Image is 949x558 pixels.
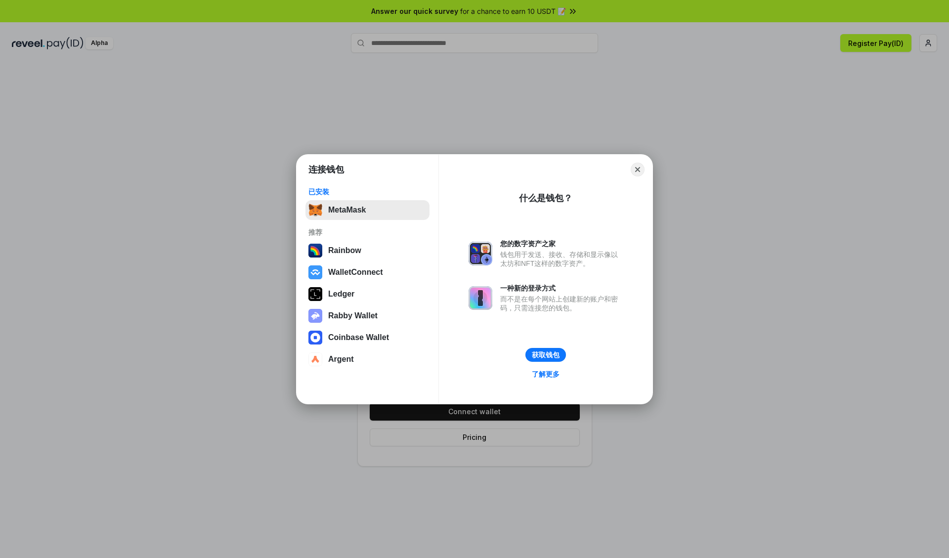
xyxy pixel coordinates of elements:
[305,306,430,326] button: Rabby Wallet
[308,203,322,217] img: svg+xml,%3Csvg%20fill%3D%22none%22%20height%3D%2233%22%20viewBox%3D%220%200%2035%2033%22%20width%...
[305,241,430,260] button: Rainbow
[328,246,361,255] div: Rainbow
[308,331,322,344] img: svg+xml,%3Csvg%20width%3D%2228%22%20height%3D%2228%22%20viewBox%3D%220%200%2028%2028%22%20fill%3D...
[305,349,430,369] button: Argent
[308,265,322,279] img: svg+xml,%3Csvg%20width%3D%2228%22%20height%3D%2228%22%20viewBox%3D%220%200%2028%2028%22%20fill%3D...
[631,163,645,176] button: Close
[308,244,322,258] img: svg+xml,%3Csvg%20width%3D%22120%22%20height%3D%22120%22%20viewBox%3D%220%200%20120%20120%22%20fil...
[500,295,623,312] div: 而不是在每个网站上创建新的账户和密码，只需连接您的钱包。
[500,284,623,293] div: 一种新的登录方式
[328,290,354,299] div: Ledger
[328,268,383,277] div: WalletConnect
[328,333,389,342] div: Coinbase Wallet
[500,250,623,268] div: 钱包用于发送、接收、存储和显示像以太坊和NFT这样的数字资产。
[308,287,322,301] img: svg+xml,%3Csvg%20xmlns%3D%22http%3A%2F%2Fwww.w3.org%2F2000%2Fsvg%22%20width%3D%2228%22%20height%3...
[305,200,430,220] button: MetaMask
[308,164,344,175] h1: 连接钱包
[308,309,322,323] img: svg+xml,%3Csvg%20xmlns%3D%22http%3A%2F%2Fwww.w3.org%2F2000%2Fsvg%22%20fill%3D%22none%22%20viewBox...
[305,328,430,347] button: Coinbase Wallet
[532,350,560,359] div: 获取钱包
[305,284,430,304] button: Ledger
[308,352,322,366] img: svg+xml,%3Csvg%20width%3D%2228%22%20height%3D%2228%22%20viewBox%3D%220%200%2028%2028%22%20fill%3D...
[305,262,430,282] button: WalletConnect
[328,206,366,215] div: MetaMask
[519,192,572,204] div: 什么是钱包？
[328,355,354,364] div: Argent
[469,242,492,265] img: svg+xml,%3Csvg%20xmlns%3D%22http%3A%2F%2Fwww.w3.org%2F2000%2Fsvg%22%20fill%3D%22none%22%20viewBox...
[525,348,566,362] button: 获取钱包
[526,368,565,381] a: 了解更多
[469,286,492,310] img: svg+xml,%3Csvg%20xmlns%3D%22http%3A%2F%2Fwww.w3.org%2F2000%2Fsvg%22%20fill%3D%22none%22%20viewBox...
[328,311,378,320] div: Rabby Wallet
[308,228,427,237] div: 推荐
[532,370,560,379] div: 了解更多
[308,187,427,196] div: 已安装
[500,239,623,248] div: 您的数字资产之家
